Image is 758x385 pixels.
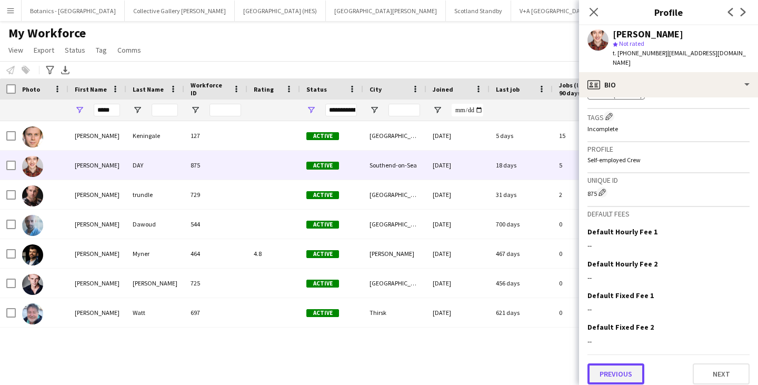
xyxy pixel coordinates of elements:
[553,298,621,327] div: 0
[191,105,200,115] button: Open Filter Menu
[68,298,126,327] div: [PERSON_NAME]
[113,43,145,57] a: Comms
[587,322,654,332] h3: Default Fixed Fee 2
[22,156,43,177] img: JAMES DAY
[490,269,553,298] div: 456 days
[306,191,339,199] span: Active
[363,121,426,150] div: [GEOGRAPHIC_DATA]
[370,85,382,93] span: City
[68,121,126,150] div: [PERSON_NAME]
[8,25,86,41] span: My Workforce
[22,185,43,206] img: james trundle
[363,239,426,268] div: [PERSON_NAME]
[126,121,184,150] div: Keningale
[587,175,750,185] h3: Unique ID
[388,104,420,116] input: City Filter Input
[125,1,235,21] button: Collective Gallery [PERSON_NAME]
[587,241,750,250] div: --
[326,1,446,21] button: [GEOGRAPHIC_DATA][PERSON_NAME]
[587,304,750,314] div: --
[693,363,750,384] button: Next
[587,273,750,282] div: --
[306,85,327,93] span: Status
[587,156,750,164] p: Self-employed Crew
[613,29,683,39] div: [PERSON_NAME]
[553,239,621,268] div: 0
[22,85,40,93] span: Photo
[553,151,621,180] div: 5
[363,298,426,327] div: Thirsk
[587,209,750,219] h3: Default fees
[133,85,164,93] span: Last Name
[22,215,43,236] img: James Dawoud
[587,187,750,198] div: 875
[184,180,247,209] div: 729
[553,180,621,209] div: 2
[44,64,56,76] app-action-btn: Advanced filters
[490,210,553,239] div: 700 days
[579,5,758,19] h3: Profile
[254,85,274,93] span: Rating
[553,210,621,239] div: 0
[306,250,339,258] span: Active
[59,64,72,76] app-action-btn: Export XLSX
[613,49,746,66] span: | [EMAIL_ADDRESS][DOMAIN_NAME]
[306,105,316,115] button: Open Filter Menu
[587,111,750,122] h3: Tags
[587,125,750,133] p: Incomplete
[68,180,126,209] div: [PERSON_NAME]
[426,180,490,209] div: [DATE]
[68,269,126,298] div: [PERSON_NAME]
[587,363,644,384] button: Previous
[184,121,247,150] div: 127
[34,45,54,55] span: Export
[426,121,490,150] div: [DATE]
[619,40,644,47] span: Not rated
[191,81,228,97] span: Workforce ID
[184,298,247,327] div: 697
[559,81,590,97] span: Jobs (last 90 days)
[433,85,453,93] span: Joined
[490,151,553,180] div: 18 days
[22,1,125,21] button: Botanics - [GEOGRAPHIC_DATA]
[235,1,326,21] button: [GEOGRAPHIC_DATA] (HES)
[65,45,85,55] span: Status
[490,239,553,268] div: 467 days
[490,121,553,150] div: 5 days
[4,43,27,57] a: View
[94,104,120,116] input: First Name Filter Input
[490,298,553,327] div: 621 days
[363,180,426,209] div: [GEOGRAPHIC_DATA]
[8,45,23,55] span: View
[75,85,107,93] span: First Name
[426,298,490,327] div: [DATE]
[370,105,379,115] button: Open Filter Menu
[184,210,247,239] div: 544
[133,105,142,115] button: Open Filter Menu
[587,259,657,269] h3: Default Hourly Fee 2
[126,210,184,239] div: Dawoud
[68,210,126,239] div: [PERSON_NAME]
[29,43,58,57] a: Export
[553,269,621,298] div: 0
[68,151,126,180] div: [PERSON_NAME]
[363,151,426,180] div: Southend-on-Sea
[184,239,247,268] div: 464
[117,45,141,55] span: Comms
[247,239,300,268] div: 4.8
[22,274,43,295] img: James Schofield
[210,104,241,116] input: Workforce ID Filter Input
[587,144,750,154] h3: Profile
[184,269,247,298] div: 725
[126,239,184,268] div: Myner
[22,303,43,324] img: James Watt
[126,151,184,180] div: DAY
[587,227,657,236] h3: Default Hourly Fee 1
[433,105,442,115] button: Open Filter Menu
[126,269,184,298] div: [PERSON_NAME]
[184,151,247,180] div: 875
[96,45,107,55] span: Tag
[363,269,426,298] div: [GEOGRAPHIC_DATA]
[363,210,426,239] div: [GEOGRAPHIC_DATA]
[126,180,184,209] div: trundle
